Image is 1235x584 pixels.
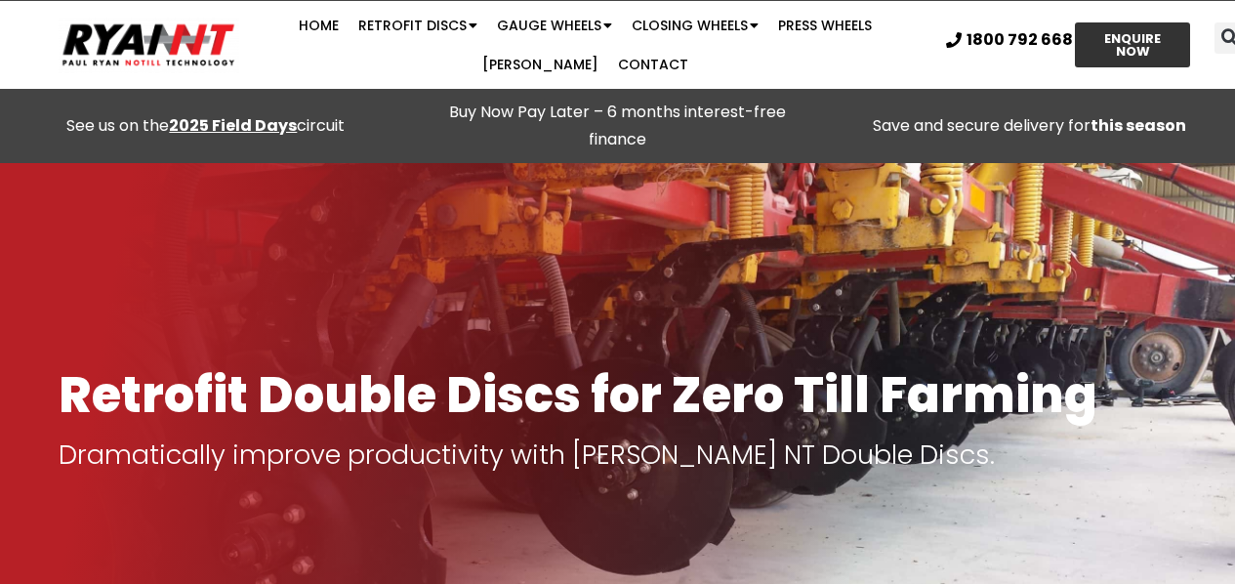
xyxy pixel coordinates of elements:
[487,6,622,45] a: Gauge Wheels
[473,45,608,84] a: [PERSON_NAME]
[967,32,1073,48] span: 1800 792 668
[622,6,768,45] a: Closing Wheels
[289,6,349,45] a: Home
[1075,22,1190,67] a: ENQUIRE NOW
[59,17,239,72] img: Ryan NT logo
[239,6,931,84] nav: Menu
[59,368,1176,422] h1: Retrofit Double Discs for Zero Till Farming
[946,32,1073,48] a: 1800 792 668
[768,6,882,45] a: Press Wheels
[169,114,297,137] a: 2025 Field Days
[422,99,814,153] p: Buy Now Pay Later – 6 months interest-free finance
[10,112,402,140] div: See us on the circuit
[349,6,487,45] a: Retrofit Discs
[1091,114,1186,137] strong: this season
[833,112,1225,140] p: Save and secure delivery for
[59,441,1176,469] p: Dramatically improve productivity with [PERSON_NAME] NT Double Discs.
[608,45,698,84] a: Contact
[1092,32,1173,58] span: ENQUIRE NOW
